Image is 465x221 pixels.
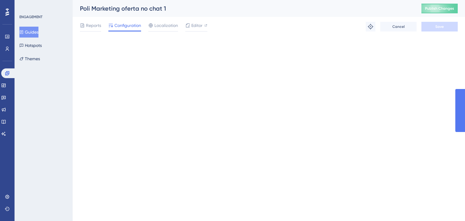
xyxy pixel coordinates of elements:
[19,27,38,38] button: Guides
[19,40,42,51] button: Hotspots
[80,4,406,13] div: Poli Marketing oferta no chat 1
[114,22,141,29] span: Configuration
[392,24,405,29] span: Cancel
[435,24,444,29] span: Save
[380,22,417,31] button: Cancel
[19,53,40,64] button: Themes
[19,15,42,19] div: ENGAGEMENT
[154,22,178,29] span: Localization
[440,197,458,215] iframe: UserGuiding AI Assistant Launcher
[425,6,454,11] span: Publish Changes
[421,4,458,13] button: Publish Changes
[86,22,101,29] span: Reports
[421,22,458,31] button: Save
[191,22,203,29] span: Editor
